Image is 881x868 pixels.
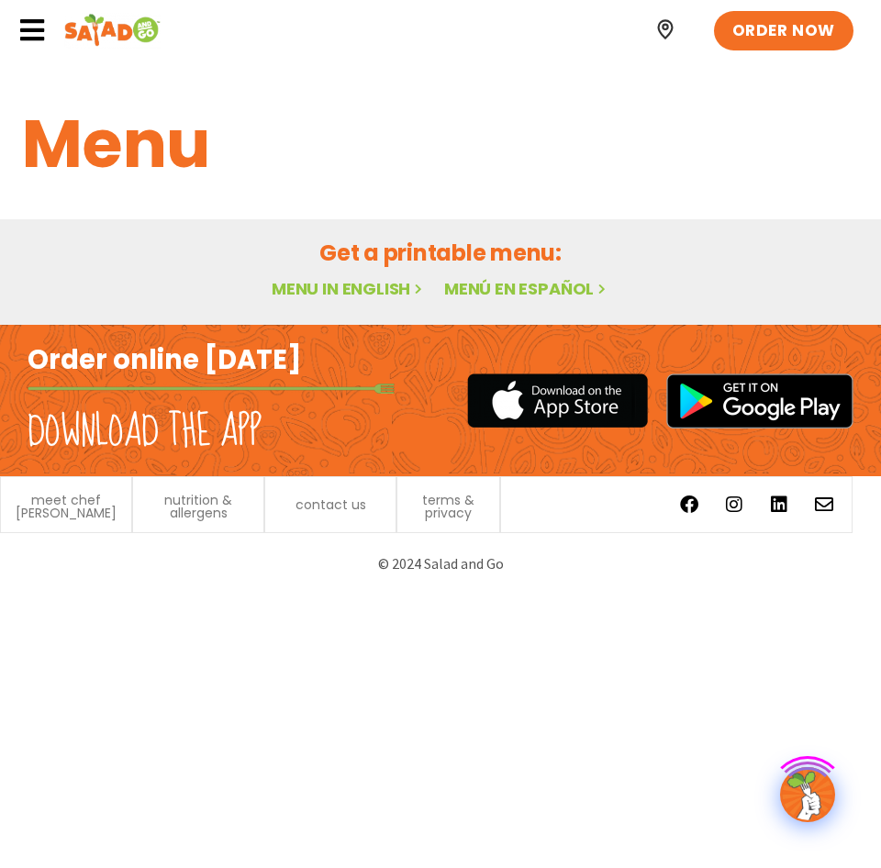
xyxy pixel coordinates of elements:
img: google_play [666,373,853,428]
a: meet chef [PERSON_NAME] [10,494,122,519]
img: appstore [467,371,648,430]
p: © 2024 Salad and Go [18,551,863,576]
a: ORDER NOW [714,11,853,51]
span: ORDER NOW [732,20,835,42]
img: fork [28,384,395,394]
h2: Get a printable menu: [22,237,859,269]
img: Header logo [64,12,161,49]
a: contact us [296,498,366,511]
a: nutrition & allergens [142,494,254,519]
h1: Menu [22,95,859,194]
h2: Order online [DATE] [28,343,302,378]
a: Menú en español [444,277,609,300]
a: Menu in English [272,277,426,300]
h2: Download the app [28,406,262,458]
a: terms & privacy [407,494,490,519]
